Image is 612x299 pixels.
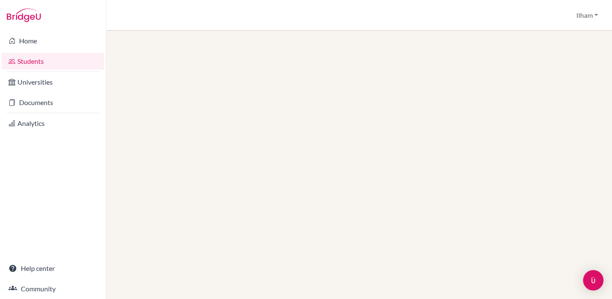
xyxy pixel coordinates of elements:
[7,9,41,22] img: Bridge-U
[2,260,104,277] a: Help center
[2,74,104,91] a: Universities
[2,115,104,132] a: Analytics
[2,32,104,49] a: Home
[572,7,602,23] button: Ilham
[583,270,603,290] div: Open Intercom Messenger
[2,53,104,70] a: Students
[2,94,104,111] a: Documents
[2,280,104,297] a: Community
